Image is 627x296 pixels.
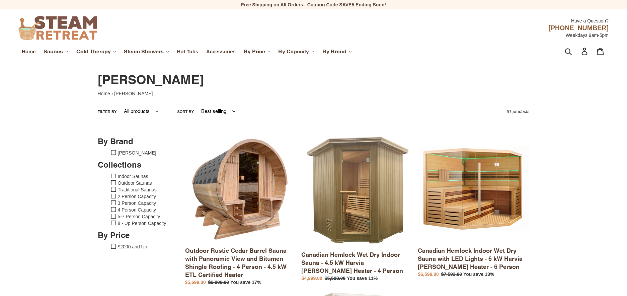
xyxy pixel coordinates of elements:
[118,194,156,199] a: 2 Person Capacity
[118,214,160,219] a: 5-7 Person Capacity
[118,180,152,186] a: Outdoor Saunas
[177,49,199,55] span: Hot Tubs
[118,200,156,206] a: 3 Person Capacity
[177,108,194,115] label: Sort by
[118,207,156,213] a: 4 Person Capacity
[566,33,609,38] span: Weekdays 9am-5pm
[118,221,166,226] a: 8 - Up Person Capacity
[98,108,117,115] label: Filter by
[118,187,157,192] a: Traditional Saunas
[244,48,265,55] span: By Price
[506,109,529,114] span: 61 products
[40,47,72,57] button: Saunas
[215,14,609,24] div: Have a Question?
[240,47,274,57] button: By Price
[98,91,110,96] a: Home
[118,174,148,179] a: Indoor Saunas
[174,47,202,56] a: Hot Tubs
[98,230,180,240] h3: By Price
[548,24,609,32] span: [PHONE_NUMBER]
[98,136,180,146] h3: By Brand
[319,47,355,57] button: By Brand
[278,48,309,55] span: By Capacity
[73,47,120,57] button: Cold Therapy
[18,47,39,56] a: Home
[118,150,156,156] a: [PERSON_NAME]
[98,90,530,97] nav: breadcrumbs
[98,72,204,87] span: [PERSON_NAME]
[18,16,97,40] img: Steam Retreat
[76,48,111,55] span: Cold Therapy
[22,49,35,55] span: Home
[98,160,180,170] h3: Collections
[206,49,236,55] span: Accessories
[44,48,63,55] span: Saunas
[275,47,318,57] button: By Capacity
[322,48,346,55] span: By Brand
[118,244,147,249] a: $2000 and Up
[121,47,172,57] button: Steam Showers
[203,47,239,56] a: Accessories
[124,48,164,55] span: Steam Showers
[114,91,153,96] span: [PERSON_NAME]
[111,91,113,96] span: ›
[568,44,586,59] input: Search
